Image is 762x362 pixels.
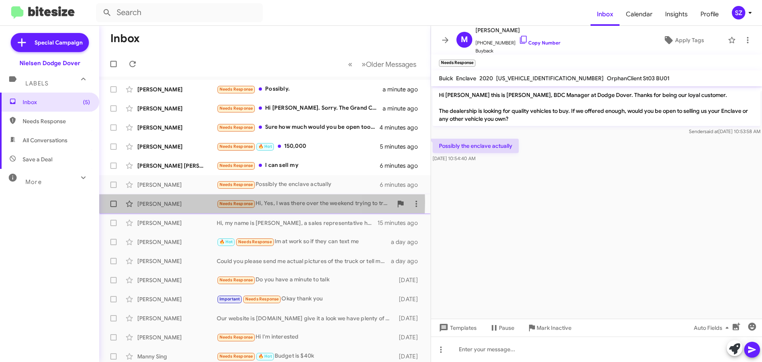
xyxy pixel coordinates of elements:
[219,144,253,149] span: Needs Response
[591,3,620,26] a: Inbox
[137,295,217,303] div: [PERSON_NAME]
[219,239,233,244] span: 🔥 Hot
[675,33,704,47] span: Apply Tags
[377,219,424,227] div: 15 minutes ago
[83,98,90,106] span: (5)
[137,276,217,284] div: [PERSON_NAME]
[395,333,424,341] div: [DATE]
[433,155,475,161] span: [DATE] 10:54:40 AM
[437,321,477,335] span: Templates
[137,124,217,132] div: [PERSON_NAME]
[219,163,253,168] span: Needs Response
[687,321,738,335] button: Auto Fields
[659,3,694,26] a: Insights
[238,239,272,244] span: Needs Response
[379,124,424,132] div: 4 minutes ago
[137,162,217,170] div: [PERSON_NAME] [PERSON_NAME]
[219,125,253,130] span: Needs Response
[217,294,395,304] div: Okay thank you
[348,59,352,69] span: «
[431,321,483,335] button: Templates
[137,200,217,208] div: [PERSON_NAME]
[96,3,263,22] input: Search
[137,219,217,227] div: [PERSON_NAME]
[383,85,424,93] div: a minute ago
[258,354,272,359] span: 🔥 Hot
[219,182,253,187] span: Needs Response
[499,321,514,335] span: Pause
[137,352,217,360] div: Manny Sing
[395,352,424,360] div: [DATE]
[217,180,380,189] div: Possibly the enclave actually
[395,276,424,284] div: [DATE]
[217,314,395,322] div: Our website is [DOMAIN_NAME] give it a look we have plenty of vehicles
[217,219,377,227] div: Hi, my name is [PERSON_NAME], a sales representative here at Dover Dodge. I'd like to take a mome...
[380,162,424,170] div: 6 minutes ago
[137,85,217,93] div: [PERSON_NAME]
[475,25,560,35] span: [PERSON_NAME]
[433,139,519,153] p: Possibly the enclave actually
[439,60,475,67] small: Needs Response
[219,106,253,111] span: Needs Response
[219,87,253,92] span: Needs Response
[217,237,391,246] div: Im at work so if they can text me
[137,314,217,322] div: [PERSON_NAME]
[475,35,560,47] span: [PHONE_NUMBER]
[395,314,424,322] div: [DATE]
[137,105,217,112] div: [PERSON_NAME]
[483,321,521,335] button: Pause
[461,33,468,46] span: M
[496,75,604,82] span: [US_VEHICLE_IDENTIFICATION_NUMBER]
[704,128,718,134] span: said at
[475,47,560,55] span: Buyback
[391,238,424,246] div: a day ago
[694,3,725,26] a: Profile
[395,295,424,303] div: [DATE]
[23,136,67,144] span: All Conversations
[607,75,670,82] span: OrphanClient St03 BU01
[219,277,253,283] span: Needs Response
[217,142,380,151] div: 150,000
[537,321,571,335] span: Mark Inactive
[137,257,217,265] div: [PERSON_NAME]
[23,155,52,163] span: Save a Deal
[217,333,395,342] div: Hi I'm interested
[456,75,476,82] span: Enclave
[217,275,395,285] div: Do you have a minute to talk
[137,181,217,189] div: [PERSON_NAME]
[362,59,366,69] span: »
[25,178,42,186] span: More
[137,333,217,341] div: [PERSON_NAME]
[725,6,753,19] button: SZ
[391,257,424,265] div: a day ago
[219,201,253,206] span: Needs Response
[689,128,760,134] span: Sender [DATE] 10:53:58 AM
[643,33,724,47] button: Apply Tags
[217,257,391,265] div: Could you please send me actual pictures of the truck or tell me where I could see pictures on line.
[620,3,659,26] a: Calendar
[433,88,760,126] p: Hi [PERSON_NAME] this is [PERSON_NAME], BDC Manager at Dodge Dover. Thanks for being our loyal cu...
[380,143,424,151] div: 5 minutes ago
[732,6,745,19] div: SZ
[439,75,453,82] span: Buick
[11,33,89,52] a: Special Campaign
[35,39,83,46] span: Special Campaign
[219,296,240,302] span: Important
[357,56,421,72] button: Next
[343,56,357,72] button: Previous
[19,59,80,67] div: Nielsen Dodge Dover
[245,296,279,302] span: Needs Response
[219,354,253,359] span: Needs Response
[137,238,217,246] div: [PERSON_NAME]
[217,123,379,132] div: Sure how much would you be open too I wanted a jeep with passenger screen also black everything
[23,98,90,106] span: Inbox
[344,56,421,72] nav: Page navigation example
[25,80,48,87] span: Labels
[521,321,578,335] button: Mark Inactive
[23,117,90,125] span: Needs Response
[258,144,272,149] span: 🔥 Hot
